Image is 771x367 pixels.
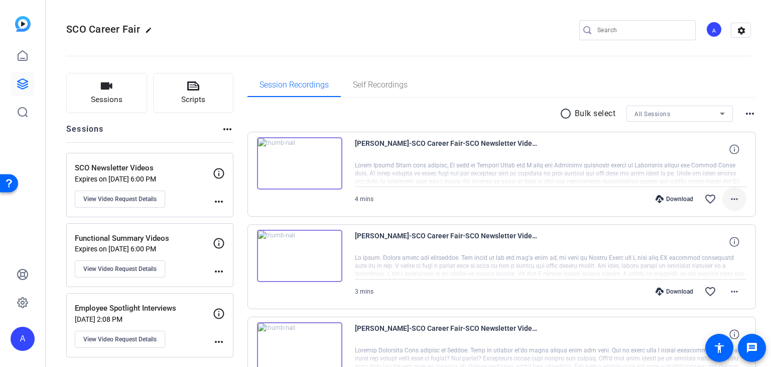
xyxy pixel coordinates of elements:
[75,315,213,323] p: [DATE] 2:08 PM
[575,108,616,120] p: Bulk select
[75,303,213,314] p: Employee Spotlight Interviews
[651,195,698,203] div: Download
[83,335,157,343] span: View Video Request Details
[75,245,213,253] p: Expires on [DATE] 6:00 PM
[15,16,31,32] img: blue-gradient.svg
[355,230,541,254] span: [PERSON_NAME]-SCO Career Fair-SCO Newsletter Videos-1755706475869-webcam
[83,195,157,203] span: View Video Request Details
[651,288,698,296] div: Download
[355,196,373,203] span: 4 mins
[634,111,670,118] span: All Sessions
[746,342,758,354] mat-icon: message
[728,286,740,298] mat-icon: more_horiz
[257,230,342,282] img: thumb-nail
[213,196,225,208] mat-icon: more_horiz
[355,288,373,295] span: 3 mins
[355,137,541,161] span: [PERSON_NAME]-SCO Career Fair-SCO Newsletter Videos-1758553945953-webcam
[75,233,213,244] p: Functional Summary Videos
[75,162,213,174] p: SCO Newsletter Videos
[731,23,751,38] mat-icon: settings
[213,336,225,348] mat-icon: more_horiz
[353,81,408,89] span: Self Recordings
[75,260,165,278] button: View Video Request Details
[355,322,541,346] span: [PERSON_NAME]-SCO Career Fair-SCO Newsletter Videos-1753206185854-webcam
[66,123,104,142] h2: Sessions
[704,193,716,205] mat-icon: favorite_border
[66,73,147,113] button: Sessions
[560,108,575,120] mat-icon: radio_button_unchecked
[91,94,122,106] span: Sessions
[75,191,165,208] button: View Video Request Details
[181,94,205,106] span: Scripts
[597,24,688,36] input: Search
[75,175,213,183] p: Expires on [DATE] 6:00 PM
[257,137,342,190] img: thumb-nail
[704,286,716,298] mat-icon: favorite_border
[145,27,157,39] mat-icon: edit
[83,265,157,273] span: View Video Request Details
[153,73,234,113] button: Scripts
[75,331,165,348] button: View Video Request Details
[66,23,140,35] span: SCO Career Fair
[706,21,723,39] ngx-avatar: Anxiter
[221,123,233,135] mat-icon: more_horiz
[728,193,740,205] mat-icon: more_horiz
[713,342,725,354] mat-icon: accessibility
[213,265,225,278] mat-icon: more_horiz
[744,108,756,120] mat-icon: more_horiz
[260,81,329,89] span: Session Recordings
[11,327,35,351] div: A
[706,21,722,38] div: A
